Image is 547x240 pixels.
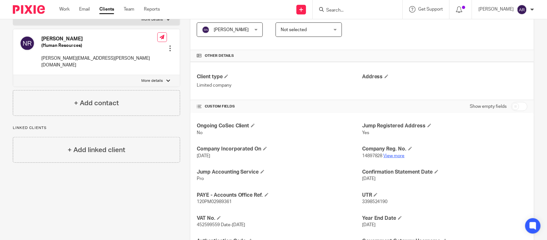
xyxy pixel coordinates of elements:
span: Yes [362,131,369,135]
p: More details [142,78,163,83]
h4: Confirmation Statement Date [362,169,527,176]
p: Linked clients [13,125,180,131]
span: [PERSON_NAME] [214,28,249,32]
img: Pixie [13,5,45,14]
h4: UTR [362,192,527,199]
span: Sales Person [276,14,307,20]
h4: Jump Accounting Service [197,169,362,176]
h4: CUSTOM FIELDS [197,104,362,109]
span: 14897828 [362,154,383,158]
span: Other details [205,53,234,58]
h4: Client type [197,73,362,80]
p: Limited company [197,82,362,89]
h4: Company Incorporated On [197,146,362,152]
span: [DATE] [197,154,210,158]
h4: Jump Registered Address [362,123,527,129]
a: Email [79,6,90,13]
a: View more [384,154,405,158]
span: Get Support [418,7,443,12]
a: Team [124,6,134,13]
a: Work [59,6,70,13]
h4: + Add contact [74,98,119,108]
p: [PERSON_NAME][EMAIL_ADDRESS][PERSON_NAME][DOMAIN_NAME] [41,55,157,68]
h4: VAT No. [197,215,362,222]
span: Assistant Accountant [197,14,249,20]
h4: Year End Date [362,215,527,222]
span: [DATE] [362,176,376,181]
h4: PAYE - Accounts Office Ref. [197,192,362,199]
p: More details [142,17,163,22]
input: Search [326,8,383,13]
h4: Address [362,73,527,80]
h4: + Add linked client [68,145,125,155]
h4: Ongoing CoSec Client [197,123,362,129]
img: svg%3E [202,26,210,34]
span: [DATE] [362,223,376,227]
p: [PERSON_NAME] [478,6,514,13]
span: 3398524190 [362,200,388,204]
h5: (Human Resources) [41,42,157,49]
span: Pro [197,176,204,181]
img: svg%3E [517,4,527,15]
span: No [197,131,203,135]
span: 120PM02989361 [197,200,232,204]
h4: Company Reg. No. [362,146,527,152]
span: Not selected [281,28,307,32]
a: Clients [99,6,114,13]
a: Reports [144,6,160,13]
label: Show empty fields [470,103,507,110]
h4: [PERSON_NAME] [41,36,157,42]
img: svg%3E [20,36,35,51]
span: 452599559 Date-[DATE] [197,223,245,227]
